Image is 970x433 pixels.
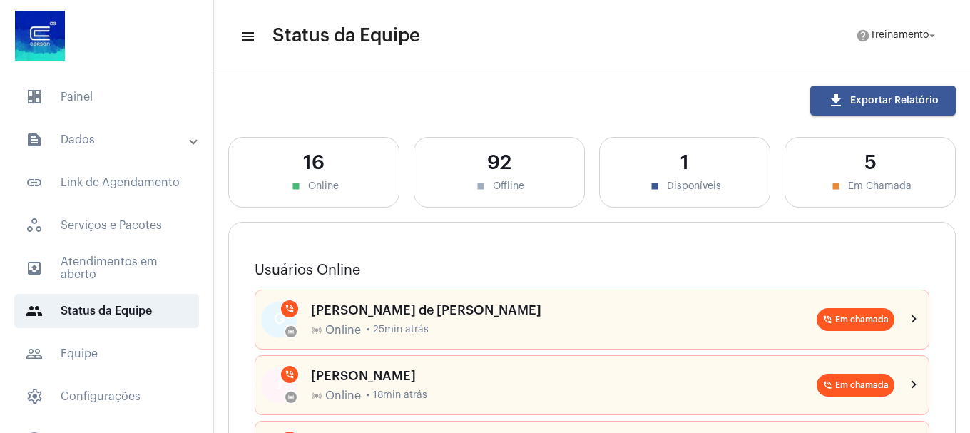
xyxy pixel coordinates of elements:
div: Offline [429,180,570,193]
mat-icon: phone_in_talk [822,380,832,390]
span: sidenav icon [26,88,43,106]
span: • 25min atrás [367,325,429,335]
span: Status da Equipe [14,294,199,328]
mat-icon: stop [474,180,487,193]
div: Em Chamada [800,180,941,193]
div: 5 [800,152,941,174]
div: J [261,367,297,403]
span: Painel [14,80,199,114]
span: • 18min atrás [367,390,427,401]
mat-icon: online_prediction [287,394,295,401]
button: Treinamento [847,21,947,50]
mat-icon: phone_in_talk [822,315,832,325]
mat-icon: chevron_right [906,377,923,394]
mat-icon: sidenav icon [26,302,43,320]
button: Exportar Relatório [810,86,956,116]
mat-icon: download [827,92,844,109]
span: Atendimentos em aberto [14,251,199,285]
mat-expansion-panel-header: sidenav iconDados [9,123,213,157]
mat-icon: online_prediction [311,325,322,336]
span: Online [325,324,361,337]
mat-icon: chevron_right [906,311,923,328]
div: 1 [614,152,755,174]
mat-icon: online_prediction [311,390,322,402]
mat-chip: Em chamada [817,308,894,331]
span: Exportar Relatório [827,96,939,106]
span: Status da Equipe [272,24,420,47]
span: Configurações [14,379,199,414]
span: Serviços e Pacotes [14,208,199,243]
mat-panel-title: Dados [26,131,190,148]
mat-icon: phone_in_talk [285,304,295,314]
mat-icon: phone_in_talk [285,370,295,379]
mat-icon: sidenav icon [26,174,43,191]
h3: Usuários Online [255,263,929,278]
mat-icon: sidenav icon [26,131,43,148]
div: G [261,302,297,337]
span: Treinamento [870,31,929,41]
mat-icon: sidenav icon [26,345,43,362]
span: Equipe [14,337,199,371]
span: sidenav icon [26,388,43,405]
mat-icon: stop [290,180,302,193]
mat-icon: online_prediction [287,328,295,335]
span: Link de Agendamento [14,165,199,200]
span: sidenav icon [26,217,43,234]
div: 16 [243,152,384,174]
div: [PERSON_NAME] de [PERSON_NAME] [311,303,817,317]
img: d4669ae0-8c07-2337-4f67-34b0df7f5ae4.jpeg [11,7,68,64]
mat-icon: sidenav icon [26,260,43,277]
div: [PERSON_NAME] [311,369,817,383]
mat-icon: sidenav icon [240,28,254,45]
mat-icon: arrow_drop_down [926,29,939,42]
div: Disponíveis [614,180,755,193]
mat-icon: help [856,29,870,43]
span: Online [325,389,361,402]
div: 92 [429,152,570,174]
mat-icon: stop [648,180,661,193]
mat-chip: Em chamada [817,374,894,397]
div: Online [243,180,384,193]
mat-icon: stop [829,180,842,193]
